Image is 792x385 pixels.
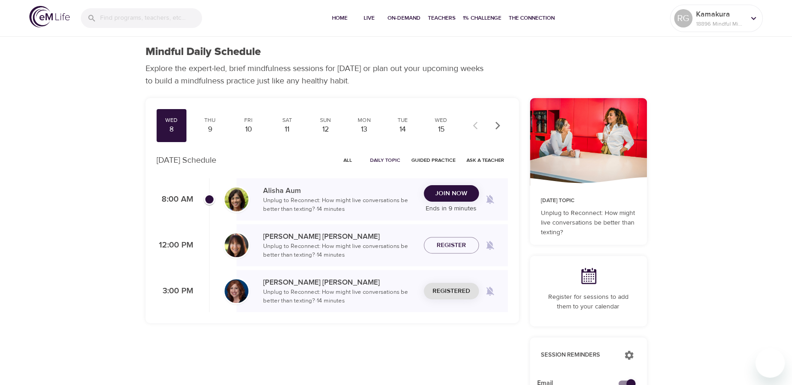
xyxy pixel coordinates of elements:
div: Sun [314,116,337,124]
p: [DATE] Schedule [157,154,216,166]
span: Register [437,240,466,251]
p: Unplug to Reconnect: How might live conversations be better than texting? · 14 minutes [263,288,416,306]
img: Alisha%20Aum%208-9-21.jpg [225,187,248,211]
span: The Connection [509,13,555,23]
div: 9 [198,124,221,135]
p: Unplug to Reconnect: How might live conversations be better than texting? · 14 minutes [263,242,416,260]
button: Join Now [424,185,479,202]
div: 13 [353,124,376,135]
div: 11 [275,124,298,135]
div: Wed [160,116,183,124]
button: Register [424,237,479,254]
div: 8 [160,124,183,135]
div: 12 [314,124,337,135]
div: Thu [198,116,221,124]
p: [PERSON_NAME] [PERSON_NAME] [263,277,416,288]
span: Home [329,13,351,23]
p: 3:00 PM [157,285,193,297]
span: Guided Practice [411,156,455,165]
div: Fri [237,116,260,124]
div: 14 [391,124,414,135]
div: Mon [353,116,376,124]
span: On-Demand [388,13,421,23]
p: 18896 Mindful Minutes [696,20,745,28]
p: [DATE] Topic [541,197,636,205]
img: Andrea_Lieberstein-min.jpg [225,233,248,257]
div: 15 [430,124,453,135]
div: Wed [430,116,453,124]
p: Ends in 9 minutes [424,204,479,214]
div: RG [674,9,692,27]
p: Unplug to Reconnect: How might live conversations be better than texting? · 14 minutes [263,196,416,214]
div: Tue [391,116,414,124]
p: Kamakura [696,9,745,20]
span: Live [358,13,380,23]
button: All [333,153,363,167]
p: Explore the expert-led, brief mindfulness sessions for [DATE] or plan out your upcoming weeks to ... [146,62,490,87]
iframe: Button to launch messaging window [755,348,785,378]
span: Teachers [428,13,455,23]
span: Remind me when a class goes live every Wednesday at 8:00 AM [479,188,501,210]
p: [PERSON_NAME] [PERSON_NAME] [263,231,416,242]
button: Ask a Teacher [463,153,508,167]
span: Daily Topic [370,156,400,165]
img: logo [29,6,70,27]
p: 8:00 AM [157,193,193,206]
button: Daily Topic [366,153,404,167]
p: Register for sessions to add them to your calendar [541,292,636,312]
span: 1% Challenge [463,13,501,23]
p: Session Reminders [541,351,615,360]
span: Remind me when a class goes live every Wednesday at 3:00 PM [479,280,501,302]
input: Find programs, teachers, etc... [100,8,202,28]
button: Registered [424,283,479,300]
p: Unplug to Reconnect: How might live conversations be better than texting? [541,209,636,237]
span: Ask a Teacher [466,156,504,165]
h1: Mindful Daily Schedule [146,45,261,59]
p: Alisha Aum [263,185,416,196]
span: All [337,156,359,165]
button: Guided Practice [408,153,459,167]
div: 10 [237,124,260,135]
span: Remind me when a class goes live every Wednesday at 12:00 PM [479,234,501,256]
span: Join Now [435,188,467,199]
img: Elaine_Smookler-min.jpg [225,279,248,303]
p: 12:00 PM [157,239,193,252]
span: Registered [433,286,470,297]
div: Sat [275,116,298,124]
